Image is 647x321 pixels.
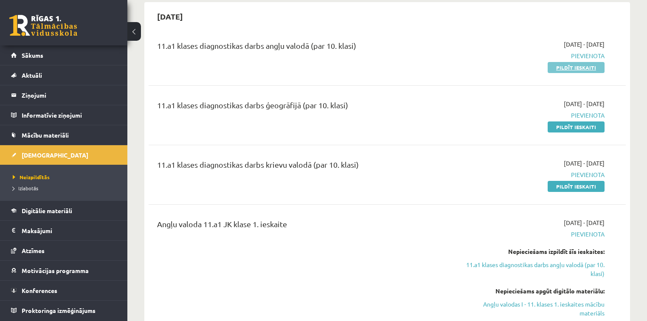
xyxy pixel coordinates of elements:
[464,230,605,239] span: Pievienota
[11,241,117,260] a: Atzīmes
[464,170,605,179] span: Pievienota
[564,159,605,168] span: [DATE] - [DATE]
[22,307,96,314] span: Proktoringa izmēģinājums
[149,6,191,26] h2: [DATE]
[22,207,72,214] span: Digitālie materiāli
[13,174,50,180] span: Neizpildītās
[157,159,451,175] div: 11.a1 klases diagnostikas darbs krievu valodā (par 10. klasi)
[22,151,88,159] span: [DEMOGRAPHIC_DATA]
[11,201,117,220] a: Digitālie materiāli
[11,45,117,65] a: Sākums
[464,260,605,278] a: 11.a1 klases diagnostikas darbs angļu valodā (par 10. klasi)
[11,65,117,85] a: Aktuāli
[157,218,451,234] div: Angļu valoda 11.a1 JK klase 1. ieskaite
[548,181,605,192] a: Pildīt ieskaiti
[22,267,89,274] span: Motivācijas programma
[464,300,605,318] a: Angļu valodas I - 11. klases 1. ieskaites mācību materiāls
[11,145,117,165] a: [DEMOGRAPHIC_DATA]
[22,85,117,105] legend: Ziņojumi
[11,105,117,125] a: Informatīvie ziņojumi
[11,281,117,300] a: Konferences
[11,85,117,105] a: Ziņojumi
[464,287,605,296] div: Nepieciešams apgūt digitālo materiālu:
[22,247,45,254] span: Atzīmes
[464,247,605,256] div: Nepieciešams izpildīt šīs ieskaites:
[9,15,77,36] a: Rīgas 1. Tālmācības vidusskola
[13,173,119,181] a: Neizpildītās
[22,131,69,139] span: Mācību materiāli
[564,218,605,227] span: [DATE] - [DATE]
[11,221,117,240] a: Maksājumi
[13,184,119,192] a: Izlabotās
[22,71,42,79] span: Aktuāli
[11,125,117,145] a: Mācību materiāli
[22,51,43,59] span: Sākums
[11,301,117,320] a: Proktoringa izmēģinājums
[548,62,605,73] a: Pildīt ieskaiti
[564,99,605,108] span: [DATE] - [DATE]
[22,287,57,294] span: Konferences
[157,40,451,56] div: 11.a1 klases diagnostikas darbs angļu valodā (par 10. klasi)
[464,111,605,120] span: Pievienota
[11,261,117,280] a: Motivācijas programma
[22,221,117,240] legend: Maksājumi
[22,105,117,125] legend: Informatīvie ziņojumi
[548,121,605,132] a: Pildīt ieskaiti
[464,51,605,60] span: Pievienota
[564,40,605,49] span: [DATE] - [DATE]
[157,99,451,115] div: 11.a1 klases diagnostikas darbs ģeogrāfijā (par 10. klasi)
[13,185,38,191] span: Izlabotās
